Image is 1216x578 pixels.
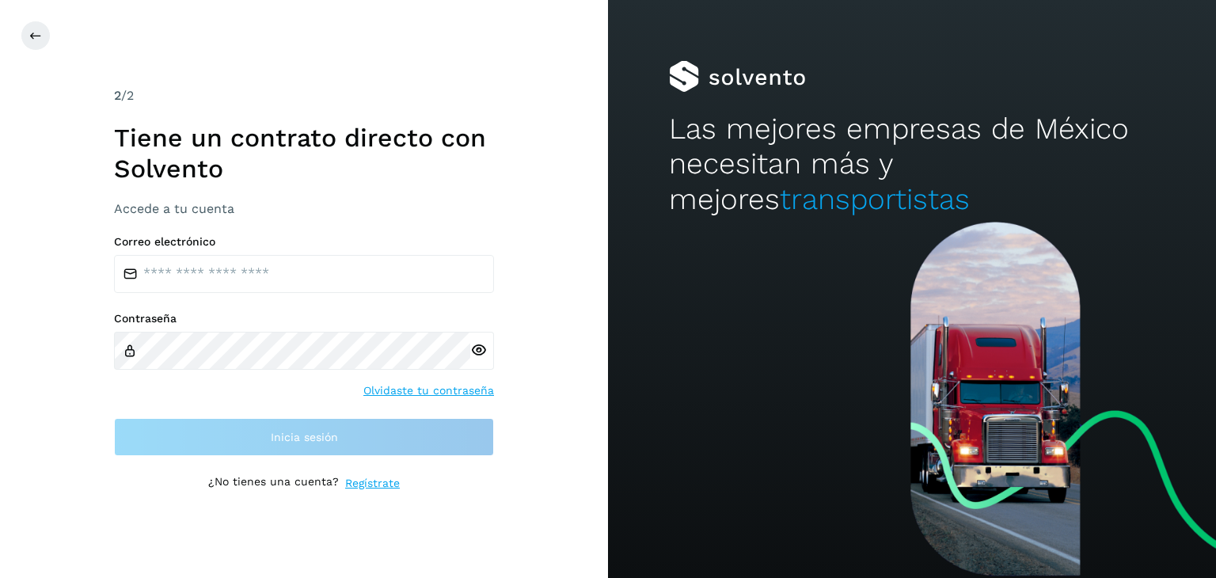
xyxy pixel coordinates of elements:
[345,475,400,492] a: Regístrate
[363,382,494,399] a: Olvidaste tu contraseña
[114,418,494,456] button: Inicia sesión
[114,312,494,325] label: Contraseña
[114,235,494,249] label: Correo electrónico
[780,182,970,216] span: transportistas
[114,123,494,184] h1: Tiene un contrato directo con Solvento
[114,86,494,105] div: /2
[208,475,339,492] p: ¿No tienes una cuenta?
[669,112,1155,217] h2: Las mejores empresas de México necesitan más y mejores
[114,88,121,103] span: 2
[114,201,494,216] h3: Accede a tu cuenta
[271,432,338,443] span: Inicia sesión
